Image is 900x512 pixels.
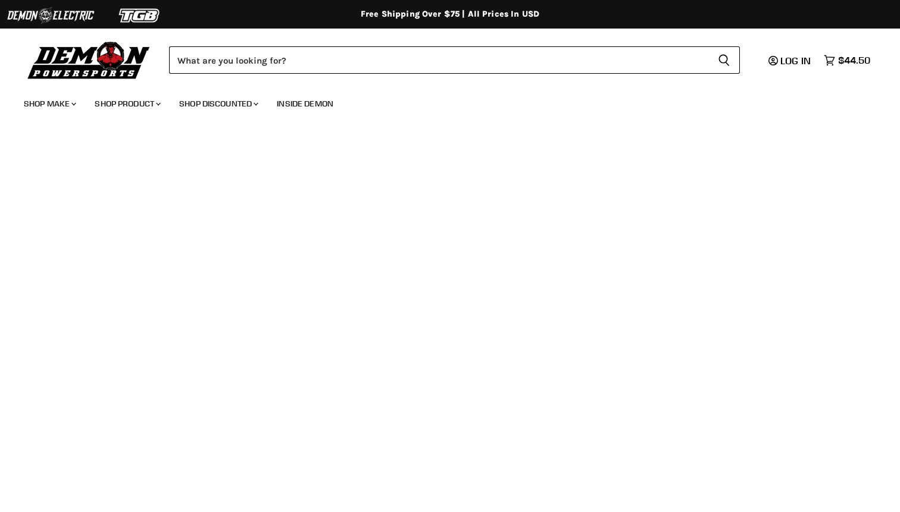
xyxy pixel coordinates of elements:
[708,46,740,74] button: Search
[169,46,740,74] form: Product
[780,55,811,67] span: Log in
[763,55,818,66] a: Log in
[15,92,83,116] a: Shop Make
[818,52,876,69] a: $44.50
[95,4,185,27] img: TGB Logo 2
[169,46,708,74] input: Search
[838,55,870,66] span: $44.50
[15,87,867,116] ul: Main menu
[170,92,265,116] a: Shop Discounted
[268,92,347,116] a: Inside Demon
[24,39,154,81] img: Demon Powersports
[6,4,95,27] img: Demon Electric Logo 2
[86,92,168,116] a: Shop Product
